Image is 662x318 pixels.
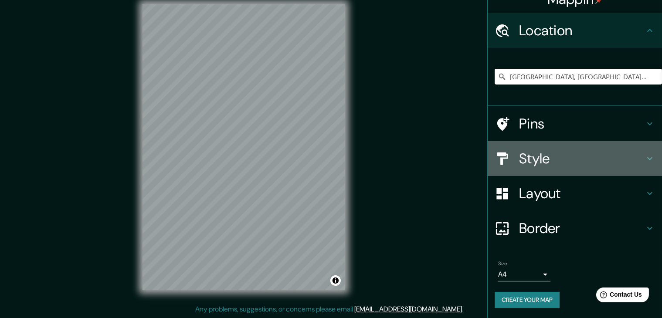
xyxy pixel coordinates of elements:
[465,304,467,315] div: .
[488,141,662,176] div: Style
[355,304,462,314] a: [EMAIL_ADDRESS][DOMAIN_NAME]
[330,275,341,286] button: Toggle attribution
[464,304,465,315] div: .
[584,284,652,308] iframe: Help widget launcher
[495,69,662,85] input: Pick your city or area
[519,22,645,39] h4: Location
[196,304,464,315] p: Any problems, suggestions, or concerns please email .
[143,4,345,290] canvas: Map
[519,115,645,132] h4: Pins
[495,292,560,308] button: Create your map
[488,106,662,141] div: Pins
[488,176,662,211] div: Layout
[488,211,662,246] div: Border
[519,185,645,202] h4: Layout
[498,260,507,267] label: Size
[488,13,662,48] div: Location
[498,267,550,281] div: A4
[519,220,645,237] h4: Border
[519,150,645,167] h4: Style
